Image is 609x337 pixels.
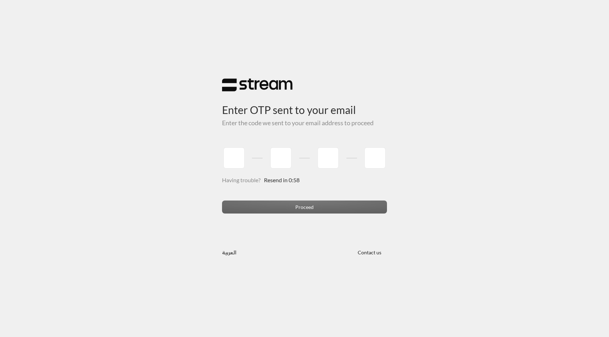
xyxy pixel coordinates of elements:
span: Having trouble? [222,177,260,183]
h3: Enter OTP sent to your email [222,92,387,116]
button: Contact us [352,246,387,259]
h5: Enter the code we sent to your email address to proceed [222,119,387,127]
a: Contact us [352,249,387,255]
a: العربية [222,246,236,259]
img: Stream Logo [222,78,293,92]
span: Resend in 0:58 [264,177,300,183]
